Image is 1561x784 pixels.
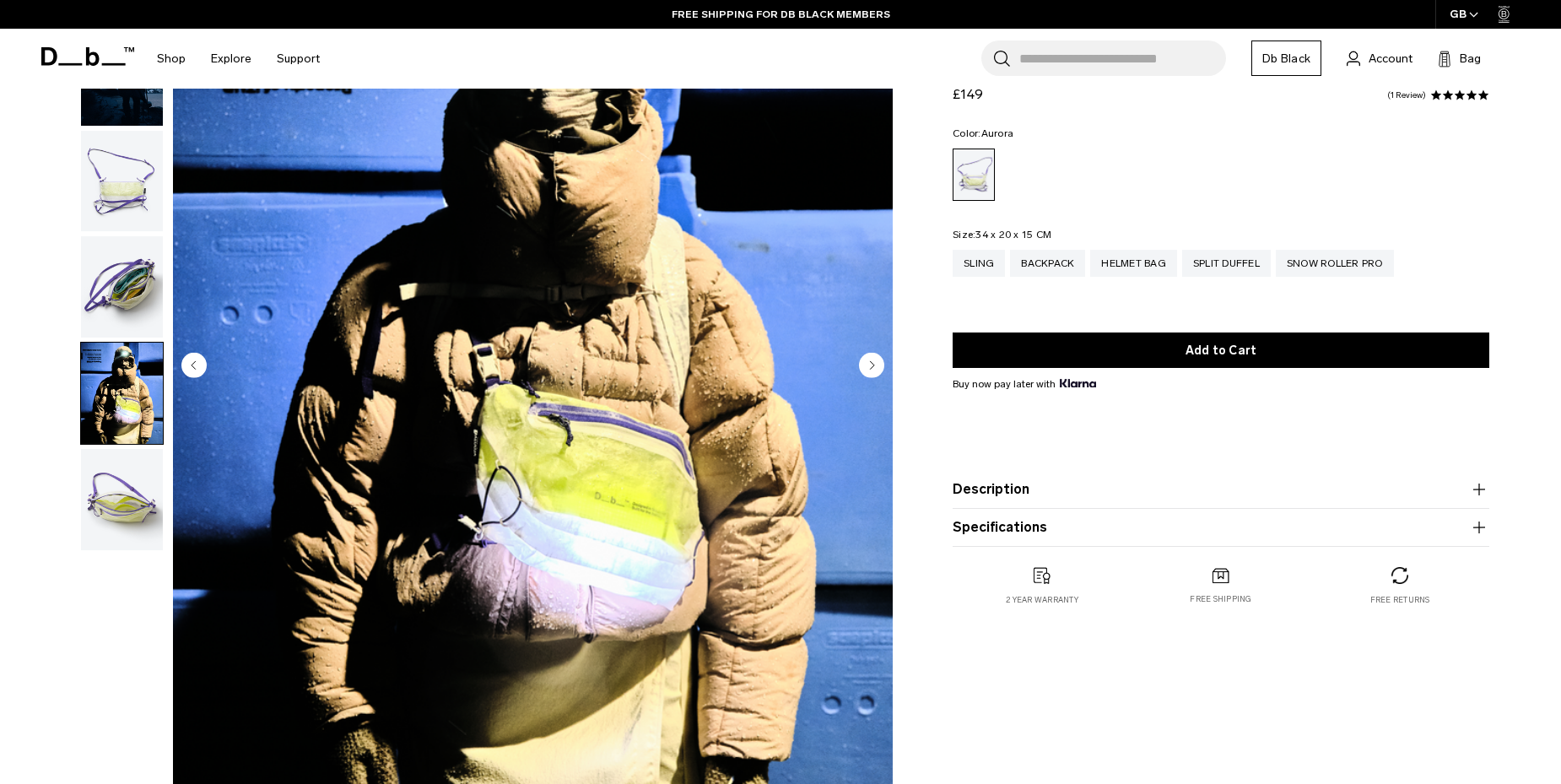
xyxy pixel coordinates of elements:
[211,29,251,89] a: Explore
[81,343,163,444] img: Weigh Lighter Sling 10L Aurora
[1010,250,1085,277] a: Backpack
[953,333,1489,368] button: Add to Cart
[1190,593,1251,605] p: Free shipping
[953,128,1013,138] legend: Color:
[1006,594,1078,606] p: 2 year warranty
[953,86,983,102] span: £149
[81,131,163,232] img: Weigh_Lighter_Sling_10L_2.png
[80,448,164,551] button: Weigh_Lighter_Sling_10L_4.png
[672,7,890,22] a: FREE SHIPPING FOR DB BLACK MEMBERS
[953,149,995,201] a: Aurora
[80,235,164,338] button: Weigh_Lighter_Sling_10L_3.png
[1387,91,1426,100] a: 1 reviews
[1276,250,1394,277] a: Snow Roller Pro
[144,29,332,89] nav: Main Navigation
[1060,379,1096,387] img: {"height" => 20, "alt" => "Klarna"}
[1090,250,1177,277] a: Helmet Bag
[277,29,320,89] a: Support
[975,229,1051,241] span: 34 x 20 x 15 CM
[1251,41,1321,76] a: Db Black
[953,250,1005,277] a: Sling
[953,517,1489,538] button: Specifications
[81,449,163,550] img: Weigh_Lighter_Sling_10L_4.png
[1369,50,1412,68] span: Account
[859,352,884,381] button: Next slide
[953,376,1096,392] span: Buy now pay later with
[1438,48,1481,68] button: Bag
[1347,48,1412,68] a: Account
[1370,594,1430,606] p: Free returns
[1460,50,1481,68] span: Bag
[80,342,164,445] button: Weigh Lighter Sling 10L Aurora
[981,127,1014,139] span: Aurora
[1182,250,1271,277] a: Split Duffel
[81,236,163,338] img: Weigh_Lighter_Sling_10L_3.png
[953,479,1489,500] button: Description
[157,29,186,89] a: Shop
[80,130,164,233] button: Weigh_Lighter_Sling_10L_2.png
[953,230,1051,240] legend: Size:
[181,352,207,381] button: Previous slide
